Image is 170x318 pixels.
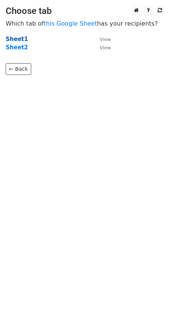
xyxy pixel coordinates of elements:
[92,36,111,43] a: View
[6,36,28,43] a: Sheet1
[100,37,111,42] small: View
[6,63,31,75] a: ← Back
[6,20,164,27] p: Which tab of has your recipients?
[92,44,111,51] a: View
[44,20,97,27] a: this Google Sheet
[100,45,111,50] small: View
[6,44,28,51] a: Sheet2
[6,6,164,17] h3: Choose tab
